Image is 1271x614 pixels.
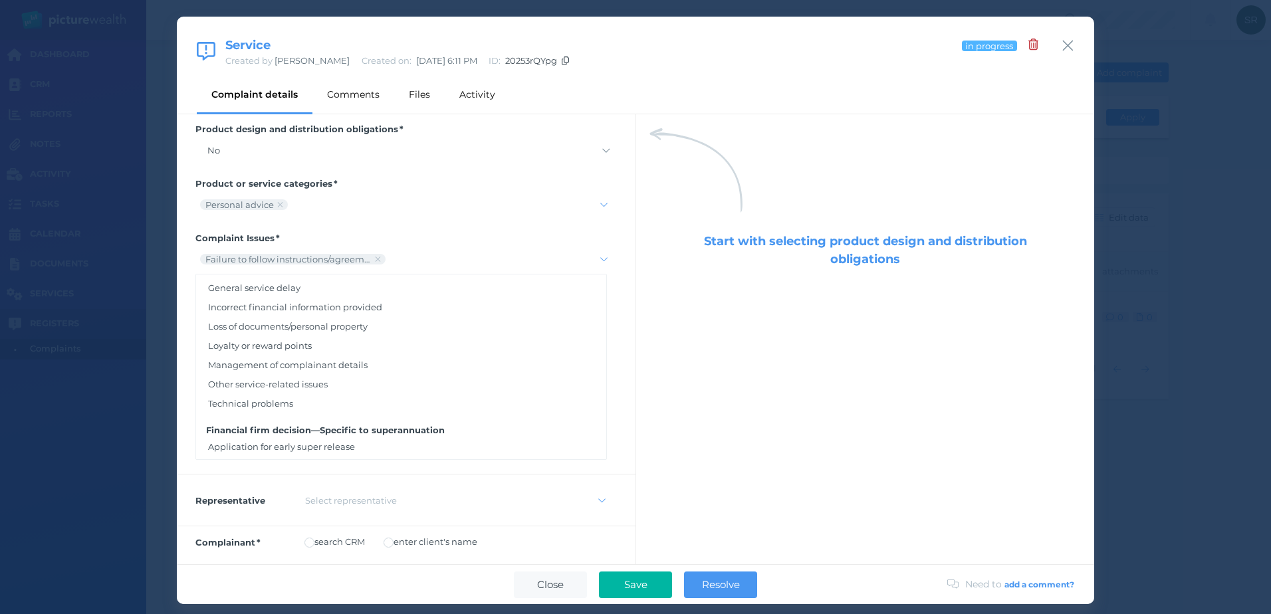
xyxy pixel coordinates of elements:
[196,336,606,355] div: Loyalty or reward points
[1004,579,1074,589] a: add a comment?
[530,578,570,591] span: Close
[695,578,747,591] span: Resolve
[416,55,477,66] span: [DATE] 6:11 PM
[562,55,569,66] span: Click to copy complaint ID to clipboard
[489,55,501,66] span: ID:
[649,128,743,213] img: Type is not selected
[196,393,606,413] div: Technical problems
[195,124,617,141] label: Product design and distribution obligations
[205,199,274,210] div: Personal advice
[304,536,365,547] label: search CRM
[394,75,445,114] div: Files
[384,536,477,547] label: enter client's name
[514,571,587,598] button: Close
[225,55,350,66] span: Created by
[195,495,295,506] label: Representative
[965,578,1004,590] span: Need to
[305,495,397,506] div: Select representative
[196,437,606,456] div: Application for early super release
[965,41,1014,51] span: in progress
[196,456,606,475] div: Death benefit distribution
[225,38,271,52] span: Service
[196,278,606,297] div: General service delay
[362,55,411,66] span: Created on:
[1028,38,1039,52] span: Delete this complaint
[195,537,295,548] label: Complainant
[206,425,445,435] span: Financial firm decision—Specific to superannuation
[196,355,606,374] div: Management of complainant details
[275,55,350,66] span: [PERSON_NAME]
[505,55,557,66] span: Click to copy complaint ID to clipboard
[312,75,394,114] div: Comments
[1062,37,1074,54] button: Close
[195,178,617,195] label: Product or service categories
[196,297,606,316] div: Incorrect financial information provided
[618,578,654,591] span: Save
[684,571,757,598] button: Resolve
[197,75,312,114] div: Complaint details
[445,75,510,114] div: Activity
[205,254,372,264] div: Failure to follow instructions/agreement
[196,316,606,336] div: Loss of documents/personal property
[195,233,617,250] label: Complaint Issues
[704,234,1027,266] span: Start with selecting product design and distribution obligations
[196,374,606,393] div: Other service-related issues
[599,571,672,598] button: Save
